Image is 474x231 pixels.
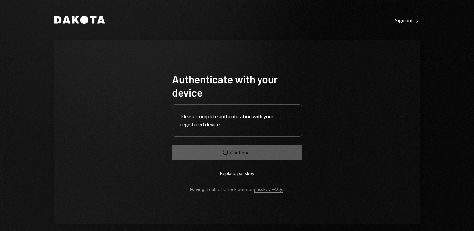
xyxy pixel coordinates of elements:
[395,17,420,23] div: Sign out
[180,113,294,128] div: Please complete authentication with your registered device.
[172,165,302,181] button: Replace passkey
[254,186,283,193] a: passkey FAQs
[172,72,302,99] h1: Authenticate with your device
[395,16,420,23] a: Sign out
[190,186,284,192] div: Having trouble? Check out our .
